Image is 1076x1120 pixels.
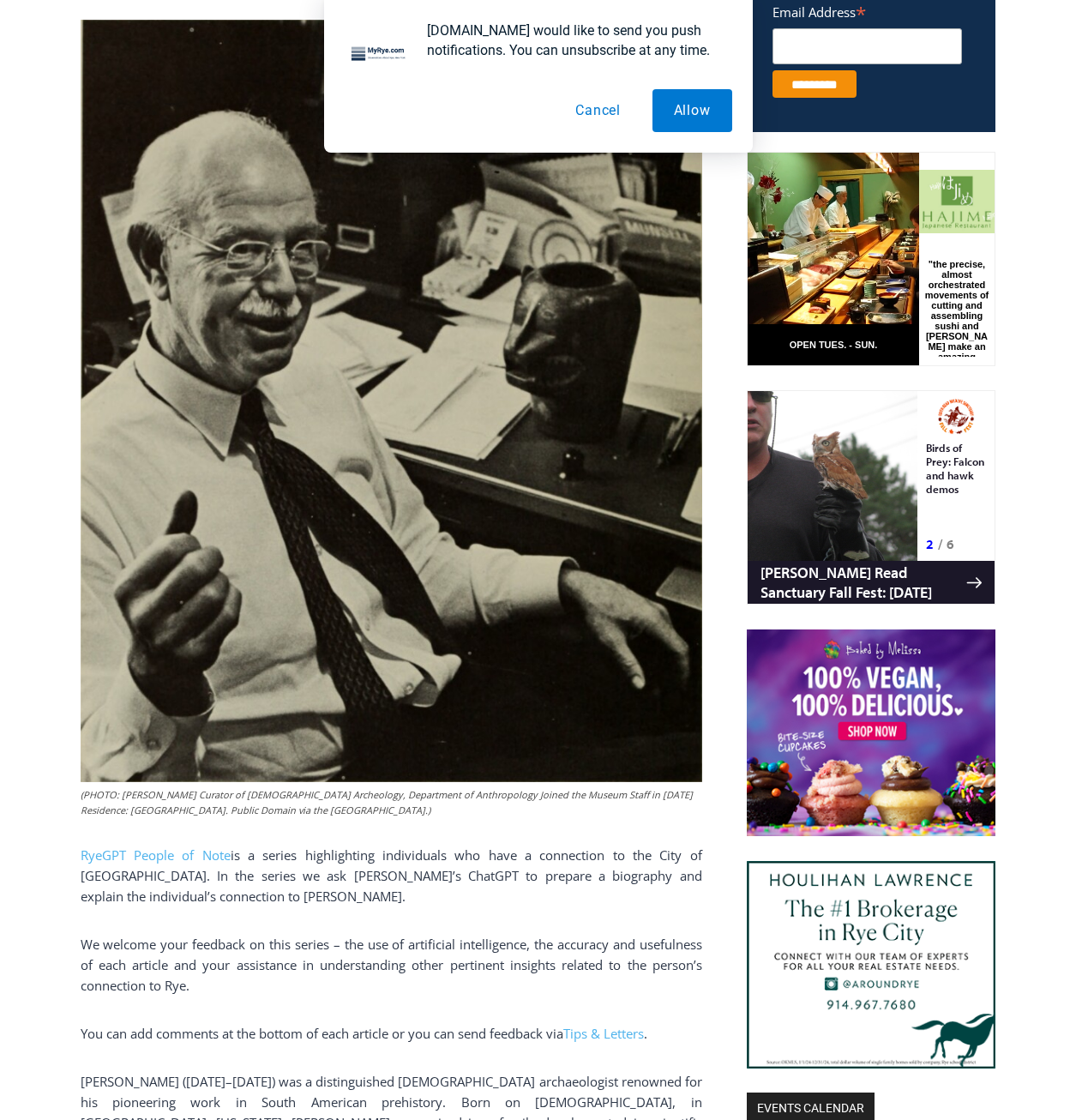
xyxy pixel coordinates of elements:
[433,1,810,166] div: "[PERSON_NAME] and I covered the [DATE] Parade, which was a really eye opening experience as I ha...
[179,51,239,141] div: Birds of Prey: Falcon and hawk demos
[345,21,413,89] img: notification icon
[81,846,702,905] span: is a series highlighting individuals who have a connection to the City of [GEOGRAPHIC_DATA]. In t...
[554,89,642,132] button: Cancel
[1,172,172,214] a: Open Tues. - Sun. [PHONE_NUMBER]
[200,145,207,162] div: 6
[179,145,187,162] div: 2
[176,107,243,205] div: "the precise, almost orchestrated movements of cutting and assembling sushi and [PERSON_NAME] mak...
[448,171,795,209] span: Intern @ [DOMAIN_NAME]
[652,89,732,132] button: Allow
[1,171,248,214] a: [PERSON_NAME] Read Sanctuary Fall Fest: [DATE]
[81,1025,563,1042] span: You can add comments at the bottom of each article or you can send feedback via
[14,172,219,212] h4: [PERSON_NAME] Read Sanctuary Fall Fest: [DATE]
[5,177,168,242] span: Open Tues. - Sun. [PHONE_NUMBER]
[747,629,995,837] img: Baked by Melissa
[644,1025,647,1042] span: .
[563,1025,644,1042] a: Tips & Letters
[747,861,995,1069] img: Houlihan Lawrence The #1 Brokerage in Rye City
[81,787,702,817] figcaption: (PHOTO: [PERSON_NAME] Curator of [DEMOGRAPHIC_DATA] Archeology, Department of Anthropology Joined...
[81,936,702,994] span: We welcome your feedback on this series – the use of artificial intelligence, the accuracy and us...
[81,846,231,864] a: RyeGPT People of Note
[412,166,831,214] a: Intern @ [DOMAIN_NAME]
[191,145,195,162] div: /
[81,20,702,783] img: (PHOTO: Junius B. Bird Curator of South American Archeology, Department of Anthropology Joined th...
[413,21,732,60] div: [DOMAIN_NAME] would like to send you push notifications. You can unsubscribe at any time.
